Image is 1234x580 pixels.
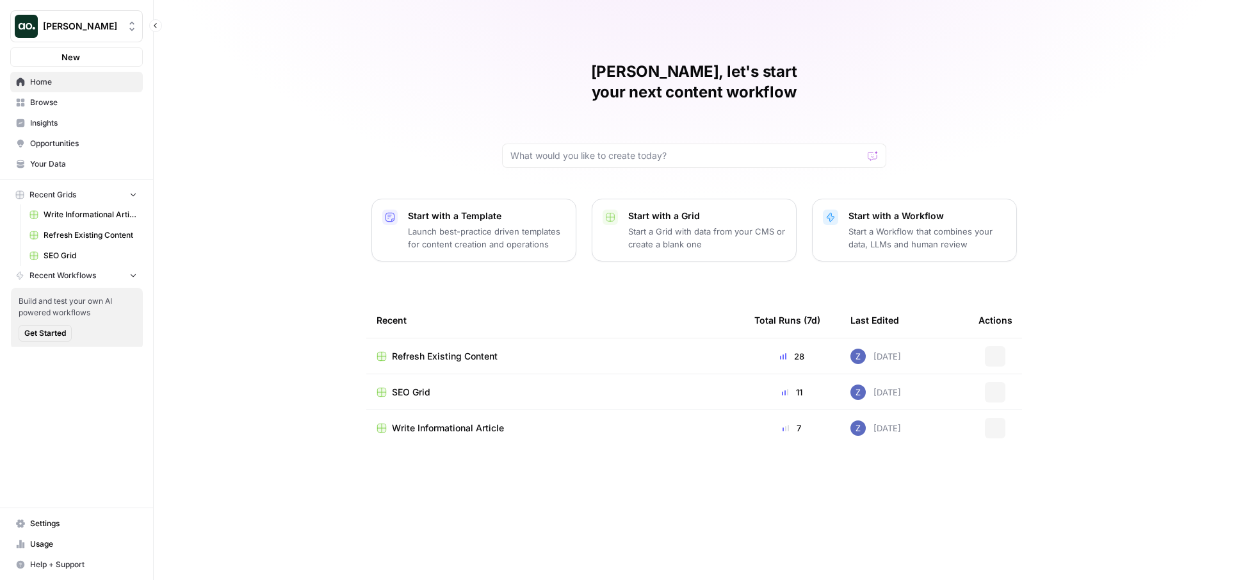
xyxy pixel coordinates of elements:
div: [DATE] [850,420,901,436]
a: Home [10,72,143,92]
p: Start a Grid with data from your CMS or create a blank one [628,225,786,251]
span: Build and test your own AI powered workflows [19,295,135,319]
a: Insights [10,113,143,133]
button: Start with a WorkflowStart a Workflow that combines your data, LLMs and human review [812,199,1017,261]
span: Write Informational Article [44,209,137,220]
span: Insights [30,117,137,129]
a: Refresh Existing Content [377,350,734,363]
span: Get Started [24,327,66,339]
div: Total Runs (7d) [754,302,820,338]
span: Your Data [30,158,137,170]
span: Write Informational Article [392,422,504,435]
img: if0rly7j6ey0lzdmkp6rmyzsebv0 [850,420,866,436]
span: Home [30,76,137,88]
p: Start with a Grid [628,210,786,222]
span: SEO Grid [392,386,430,399]
span: Usage [30,538,137,550]
div: Actions [978,302,1012,338]
div: 28 [754,350,830,363]
a: Settings [10,513,143,534]
img: if0rly7j6ey0lzdmkp6rmyzsebv0 [850,349,866,364]
span: New [61,51,80,63]
button: Help + Support [10,554,143,575]
span: Browse [30,97,137,108]
span: SEO Grid [44,250,137,261]
div: 11 [754,386,830,399]
span: Opportunities [30,138,137,149]
h1: [PERSON_NAME], let's start your next content workflow [502,62,886,103]
a: Refresh Existing Content [24,225,143,245]
img: if0rly7j6ey0lzdmkp6rmyzsebv0 [850,385,866,400]
a: Write Informational Article [377,422,734,435]
a: SEO Grid [24,245,143,266]
p: Start with a Template [408,210,565,222]
button: Recent Grids [10,185,143,204]
button: Workspace: Zoe Jessup [10,10,143,42]
span: Recent Workflows [29,270,96,281]
a: Write Informational Article [24,204,143,225]
a: Your Data [10,154,143,174]
p: Start a Workflow that combines your data, LLMs and human review [848,225,1006,251]
div: Last Edited [850,302,899,338]
span: Refresh Existing Content [392,350,498,363]
button: Start with a GridStart a Grid with data from your CMS or create a blank one [592,199,797,261]
div: [DATE] [850,385,901,400]
input: What would you like to create today? [510,149,863,162]
div: [DATE] [850,349,901,364]
span: Help + Support [30,559,137,570]
span: Refresh Existing Content [44,229,137,241]
div: 7 [754,422,830,435]
span: [PERSON_NAME] [43,20,120,33]
span: Recent Grids [29,189,76,201]
button: Get Started [19,325,72,342]
img: Zoe Jessup Logo [15,15,38,38]
span: Settings [30,518,137,529]
a: Opportunities [10,133,143,154]
button: New [10,47,143,67]
a: Usage [10,534,143,554]
p: Launch best-practice driven templates for content creation and operations [408,225,565,251]
button: Start with a TemplateLaunch best-practice driven templates for content creation and operations [371,199,576,261]
p: Start with a Workflow [848,210,1006,222]
button: Recent Workflows [10,266,143,285]
a: SEO Grid [377,386,734,399]
a: Browse [10,92,143,113]
div: Recent [377,302,734,338]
